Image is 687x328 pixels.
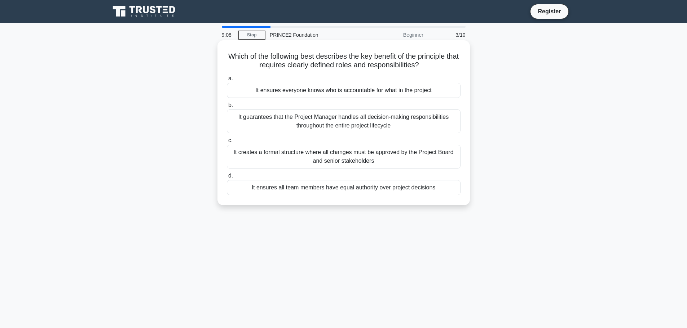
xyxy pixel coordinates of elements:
h5: Which of the following best describes the key benefit of the principle that requires clearly defi... [226,52,461,70]
div: It creates a formal structure where all changes must be approved by the Project Board and senior ... [227,145,461,169]
a: Register [533,7,565,16]
div: Beginner [365,28,428,42]
div: 9:08 [217,28,238,42]
span: a. [228,75,233,81]
div: It ensures all team members have equal authority over project decisions [227,180,461,195]
div: 3/10 [428,28,470,42]
span: b. [228,102,233,108]
div: It ensures everyone knows who is accountable for what in the project [227,83,461,98]
span: d. [228,172,233,179]
div: PRINCE2 Foundation [265,28,365,42]
span: c. [228,137,233,143]
div: It guarantees that the Project Manager handles all decision-making responsibilities throughout th... [227,109,461,133]
a: Stop [238,31,265,40]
